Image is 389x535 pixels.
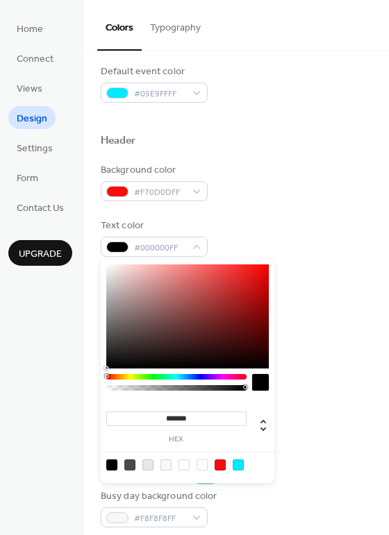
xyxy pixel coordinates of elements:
[8,17,51,40] a: Home
[134,241,185,255] span: #000000FF
[19,247,62,262] span: Upgrade
[134,185,185,200] span: #F70D0DFF
[124,459,135,470] div: rgb(74, 74, 74)
[101,134,136,148] div: Header
[17,142,53,156] span: Settings
[134,87,185,101] span: #05E9FFFF
[101,489,217,504] div: Busy day background color
[101,219,205,233] div: Text color
[8,136,61,159] a: Settings
[179,459,190,470] div: rgb(254, 254, 254)
[101,163,205,178] div: Background color
[233,459,244,470] div: rgb(5, 233, 255)
[8,46,62,69] a: Connect
[8,76,51,99] a: Views
[101,65,205,79] div: Default event color
[17,52,53,67] span: Connect
[8,106,56,129] a: Design
[134,511,185,526] span: #F8F8F8FF
[106,459,117,470] div: rgb(0, 0, 0)
[197,459,208,470] div: rgb(255, 255, 255)
[17,112,47,126] span: Design
[160,459,172,470] div: rgb(248, 248, 248)
[142,459,154,470] div: rgb(231, 231, 231)
[17,82,42,96] span: Views
[17,201,64,216] span: Contact Us
[17,22,43,37] span: Home
[215,459,226,470] div: rgb(247, 13, 13)
[8,196,72,219] a: Contact Us
[8,166,47,189] a: Form
[8,240,72,266] button: Upgrade
[17,171,38,186] span: Form
[106,436,247,443] label: hex
[101,471,186,486] div: Highlight busy days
